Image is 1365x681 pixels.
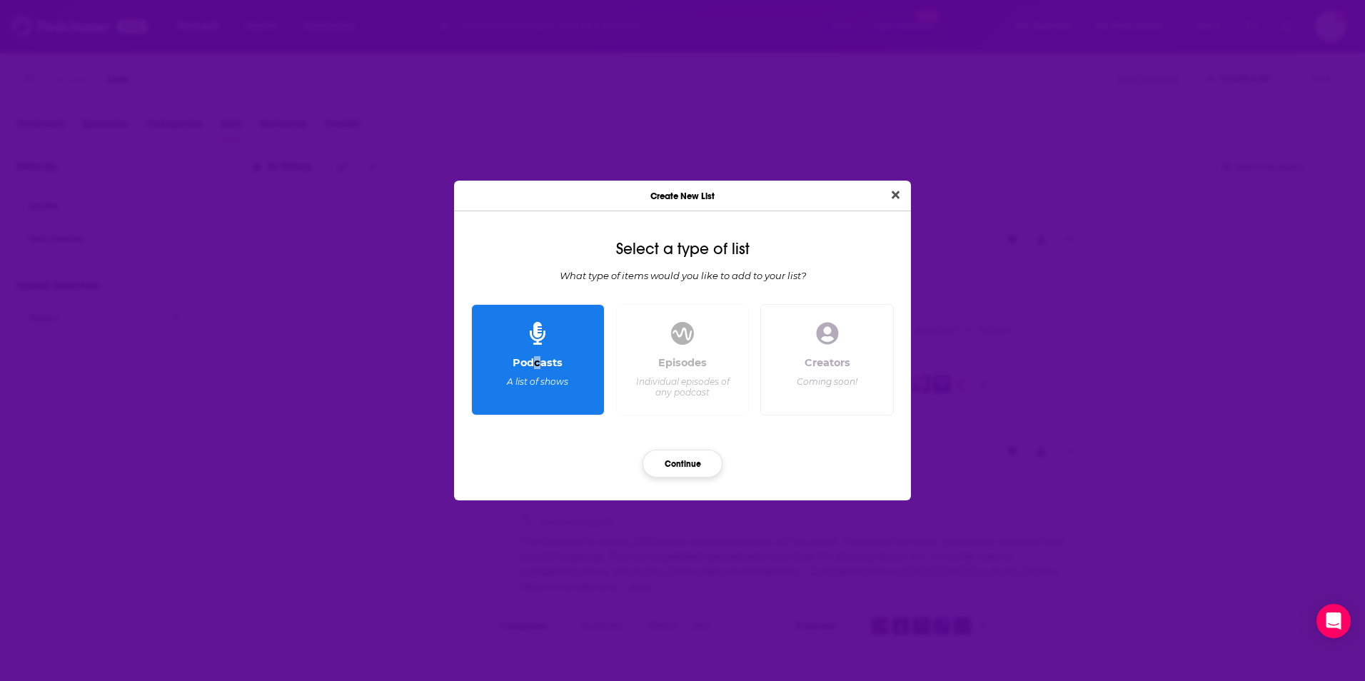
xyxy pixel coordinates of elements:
[643,450,722,478] button: Continue
[465,240,900,258] div: Select a type of list
[1316,604,1351,638] div: Open Intercom Messenger
[886,186,905,204] button: Close
[658,356,707,369] div: Episodes
[805,356,850,369] div: Creators
[633,376,731,398] div: Individual episodes of any podcast
[454,181,911,211] div: Create New List
[513,356,563,369] div: Podcasts
[465,270,900,281] div: What type of items would you like to add to your list?
[507,376,568,387] div: A list of shows
[797,376,857,387] div: Coming soon!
